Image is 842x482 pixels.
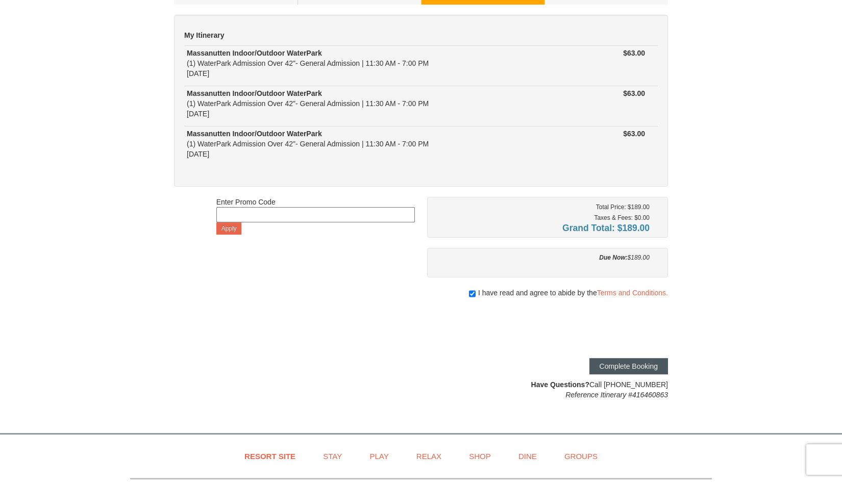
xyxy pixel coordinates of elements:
div: Call [PHONE_NUMBER] [427,379,668,400]
iframe: reCAPTCHA [513,308,668,348]
a: Terms and Conditions. [597,289,668,297]
strong: Massanutten Indoor/Outdoor WaterPark [187,130,322,138]
a: Relax [404,445,454,468]
a: Shop [456,445,504,468]
div: (1) WaterPark Admission Over 42"- General Admission | 11:30 AM - 7:00 PM [DATE] [187,129,543,159]
button: Complete Booking [589,358,668,374]
strong: Massanutten Indoor/Outdoor WaterPark [187,49,322,57]
a: Stay [310,445,355,468]
div: (1) WaterPark Admission Over 42"- General Admission | 11:30 AM - 7:00 PM [DATE] [187,88,543,119]
strong: $63.00 [623,130,645,138]
div: (1) WaterPark Admission Over 42"- General Admission | 11:30 AM - 7:00 PM [DATE] [187,48,543,79]
a: Dine [506,445,550,468]
small: Taxes & Fees: $0.00 [595,214,650,221]
h5: My Itinerary [184,30,658,40]
strong: Due Now: [599,254,627,261]
button: Apply [216,222,242,235]
a: Play [357,445,401,468]
strong: Have Questions? [531,380,589,389]
h4: Grand Total: $189.00 [435,223,650,233]
a: Groups [552,445,610,468]
strong: Massanutten Indoor/Outdoor WaterPark [187,89,322,97]
span: I have read and agree to abide by the [478,288,668,298]
a: Resort Site [232,445,308,468]
em: Reference Itinerary #416460863 [565,391,668,399]
small: Total Price: $189.00 [596,204,650,211]
div: Enter Promo Code [216,197,415,235]
div: $189.00 [435,252,650,263]
strong: $63.00 [623,89,645,97]
strong: $63.00 [623,49,645,57]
